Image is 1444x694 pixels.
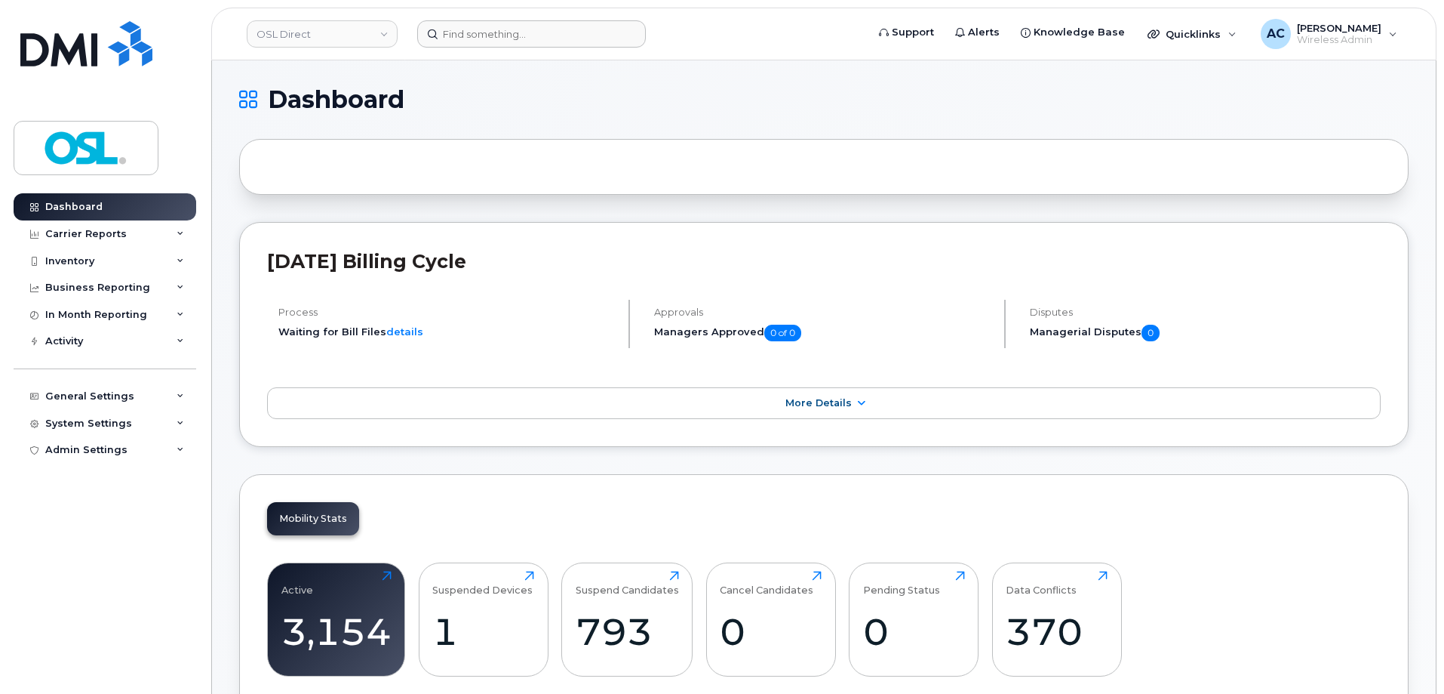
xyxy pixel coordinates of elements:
a: Suspend Candidates793 [576,571,679,668]
h4: Process [278,307,616,318]
span: More Details [785,397,852,409]
a: Pending Status0 [863,571,965,668]
li: Waiting for Bill Files [278,325,616,339]
div: 0 [863,609,965,654]
h2: [DATE] Billing Cycle [267,250,1381,273]
div: Suspended Devices [432,571,533,596]
span: Dashboard [268,88,404,111]
a: Active3,154 [281,571,392,668]
div: 0 [720,609,822,654]
h4: Disputes [1030,307,1381,318]
a: details [386,325,423,338]
span: 0 of 0 [764,325,801,341]
div: Cancel Candidates [720,571,813,596]
span: 0 [1141,325,1160,341]
h5: Managerial Disputes [1030,325,1381,341]
h5: Managers Approved [654,325,991,341]
div: Data Conflicts [1006,571,1077,596]
div: 793 [576,609,679,654]
a: Data Conflicts370 [1006,571,1108,668]
a: Suspended Devices1 [432,571,534,668]
h4: Approvals [654,307,991,318]
div: Pending Status [863,571,940,596]
div: Active [281,571,313,596]
a: Cancel Candidates0 [720,571,822,668]
div: 1 [432,609,534,654]
div: 3,154 [281,609,392,654]
div: 370 [1006,609,1108,654]
div: Suspend Candidates [576,571,679,596]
